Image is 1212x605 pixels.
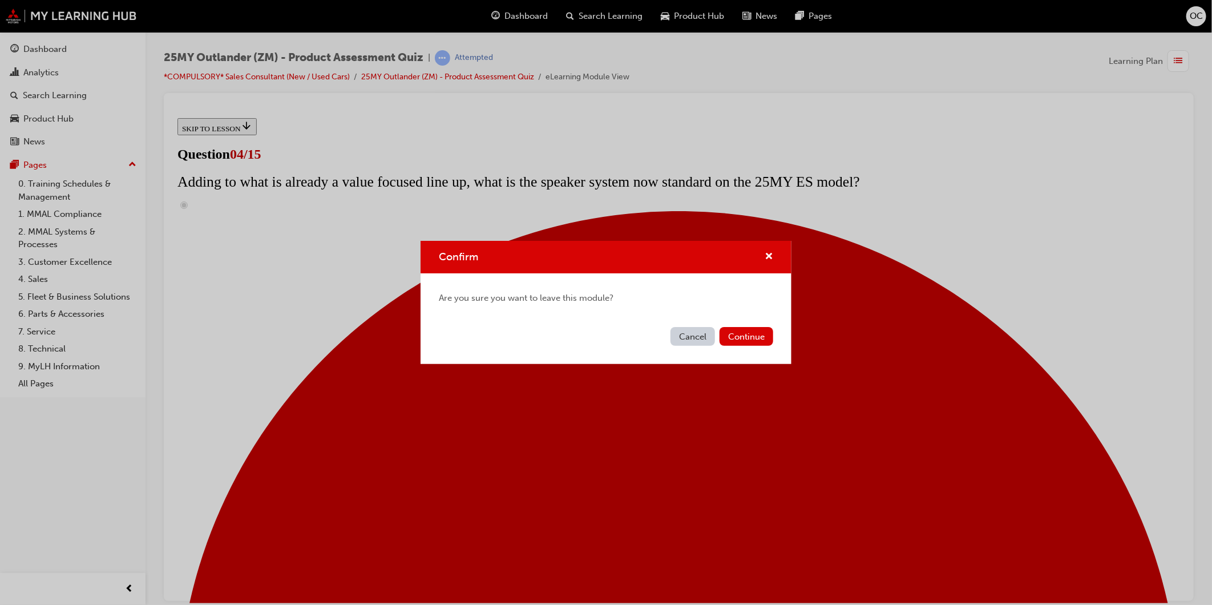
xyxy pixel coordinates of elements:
div: Are you sure you want to leave this module? [421,273,791,323]
button: cross-icon [765,250,773,264]
div: Confirm [421,241,791,364]
span: SKIP TO LESSON [9,11,79,19]
button: Cancel [670,327,715,346]
span: cross-icon [765,252,773,263]
button: Continue [720,327,773,346]
span: Confirm [439,251,478,263]
button: SKIP TO LESSON [5,5,84,22]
